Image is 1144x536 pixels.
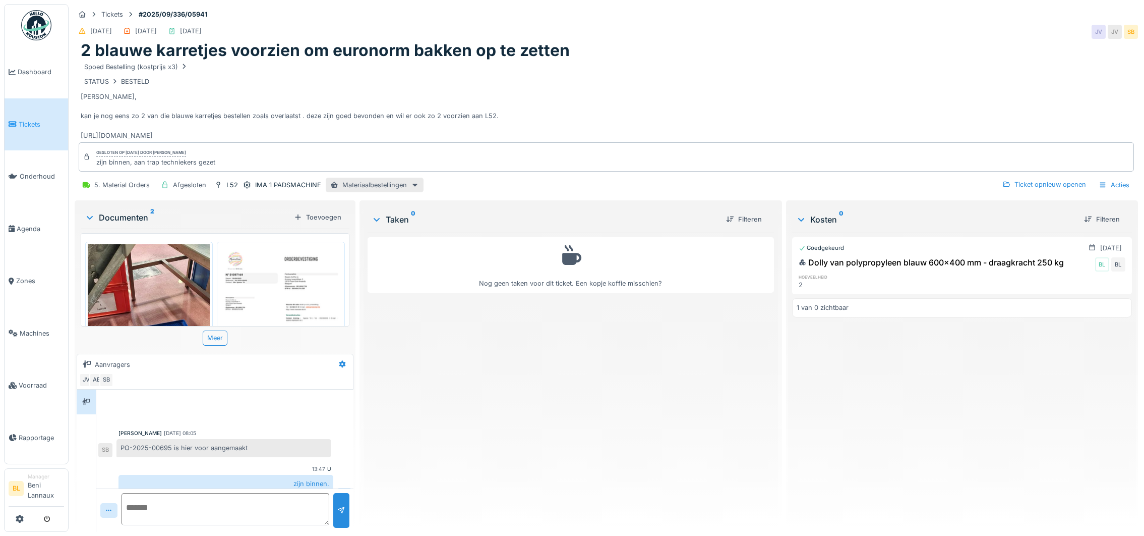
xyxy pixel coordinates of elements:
[19,433,64,443] span: Rapportage
[101,10,123,19] div: Tickets
[998,178,1090,191] div: Ticket opnieuw openen
[290,210,345,224] div: Toevoegen
[150,211,154,224] sup: 2
[372,213,718,226] div: Taken
[839,213,844,226] sup: 0
[118,430,162,437] div: [PERSON_NAME]
[5,46,68,98] a: Dashboard
[135,10,212,19] strong: #2025/09/336/05941
[98,443,112,457] div: SB
[85,211,290,224] div: Documenten
[116,439,331,457] div: PO-2025-00695 is hier voor aangemaakt
[89,373,103,387] div: AB
[226,180,238,190] div: L52
[411,213,415,226] sup: 0
[312,465,325,473] div: 13:47
[799,256,1064,269] div: Dolly van polypropyleen blauw 600x400 mm - draagkracht 250 kg
[1080,212,1124,226] div: Filteren
[81,61,1132,140] div: [PERSON_NAME], kan je nog eens zo 2 van die blauwe karretjes bestellen zoals overlaatst . deze zi...
[799,244,844,252] div: Goedgekeurd
[95,360,130,369] div: Aanvragers
[9,473,64,507] a: BL ManagerBeni Lannaux
[5,359,68,412] a: Voorraad
[1095,257,1109,272] div: BL
[28,473,64,480] div: Manager
[94,180,150,190] div: 5. Material Orders
[164,430,196,437] div: [DATE] 08:05
[327,465,331,473] div: U
[1111,257,1125,272] div: BL
[135,26,157,36] div: [DATE]
[18,67,64,77] span: Dashboard
[88,244,210,462] img: afymb6cxcggdpyuntz9v99j4sxgp
[799,274,906,280] h6: hoeveelheid
[21,10,51,40] img: Badge_color-CXgf-gQk.svg
[326,178,424,192] div: Materiaalbestellingen
[203,331,227,345] div: Meer
[19,120,64,129] span: Tickets
[99,373,113,387] div: SB
[9,481,24,496] li: BL
[5,307,68,360] a: Machines
[5,255,68,307] a: Zones
[799,280,906,290] div: 2
[1100,243,1122,253] div: [DATE]
[1094,178,1134,192] div: Acties
[1108,25,1122,39] div: JV
[374,242,768,289] div: Nog geen taken voor dit ticket. Een kopje koffie misschien?
[180,26,202,36] div: [DATE]
[81,41,570,60] h1: 2 blauwe karretjes voorzien om euronorm bakken op te zetten
[79,373,93,387] div: JV
[5,150,68,203] a: Onderhoud
[5,98,68,151] a: Tickets
[219,244,342,418] img: ndmz86kwpasqengm4n9rle08cxww
[96,149,186,156] div: Gesloten op [DATE] door [PERSON_NAME]
[255,180,321,190] div: IMA 1 PADSMACHINE
[96,157,215,167] div: zijn binnen, aan trap techniekers gezet
[797,303,849,312] div: 1 van 0 zichtbaar
[796,213,1076,226] div: Kosten
[1124,25,1138,39] div: SB
[20,329,64,338] span: Machines
[17,224,64,234] span: Agenda
[16,276,64,286] span: Zones
[20,172,64,181] span: Onderhoud
[90,26,112,36] div: [DATE]
[5,412,68,464] a: Rapportage
[1092,25,1106,39] div: JV
[84,62,188,72] div: Spoed Bestelling (kostprijs x3)
[19,381,64,390] span: Voorraad
[118,475,333,502] div: zijn binnen. staan onder de trap van de ploegtechniekers
[28,473,64,504] li: Beni Lannaux
[5,203,68,255] a: Agenda
[173,180,206,190] div: Afgesloten
[84,77,149,86] div: STATUS BESTELD
[722,212,766,226] div: Filteren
